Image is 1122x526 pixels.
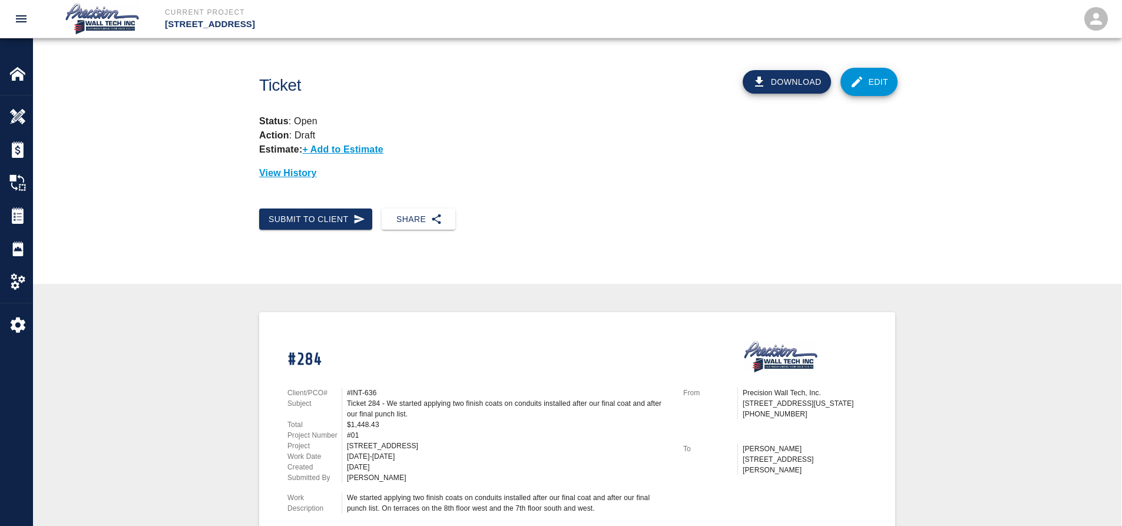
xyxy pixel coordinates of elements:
div: $1,448.43 [347,419,669,430]
iframe: Chat Widget [926,399,1122,526]
p: Client/PCO# [287,388,342,398]
div: Ticket 284 - We started applying two finish coats on conduits installed after our final coat and ... [347,398,669,419]
p: Created [287,462,342,472]
p: [STREET_ADDRESS] [165,18,625,31]
div: [DATE]-[DATE] [347,451,669,462]
strong: Action [259,130,289,140]
p: [STREET_ADDRESS][US_STATE] [743,398,867,409]
p: Subject [287,398,342,409]
p: [PERSON_NAME] [743,444,867,454]
p: Precision Wall Tech, Inc. [743,388,867,398]
strong: Estimate: [259,144,302,154]
button: open drawer [7,5,35,33]
p: To [683,444,737,454]
p: Total [287,419,342,430]
button: Download [743,70,831,94]
div: [PERSON_NAME] [347,472,669,483]
img: Precision Wall Tech, Inc. [742,340,820,373]
p: View History [259,166,895,180]
p: : Open [259,114,895,128]
p: [STREET_ADDRESS][PERSON_NAME] [743,454,867,475]
div: [DATE] [347,462,669,472]
p: Project [287,441,342,451]
a: Edit [840,68,898,96]
div: #INT-636 [347,388,669,398]
button: Submit to Client [259,209,372,230]
p: [PHONE_NUMBER] [743,409,867,419]
p: + Add to Estimate [302,144,383,154]
p: Work Date [287,451,342,462]
div: #01 [347,430,669,441]
p: From [683,388,737,398]
div: We started applying two finish coats on conduits installed after our final coat and after our fin... [347,492,669,514]
p: Current Project [165,7,625,18]
p: Work Description [287,492,342,514]
img: Precision Wall Tech, Inc. [64,2,141,35]
p: Submitted By [287,472,342,483]
p: : Draft [259,130,315,140]
p: Project Number [287,430,342,441]
h1: Ticket [259,76,626,95]
h1: #284 [287,350,669,370]
strong: Status [259,116,289,126]
div: [STREET_ADDRESS] [347,441,669,451]
button: Share [382,209,455,230]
